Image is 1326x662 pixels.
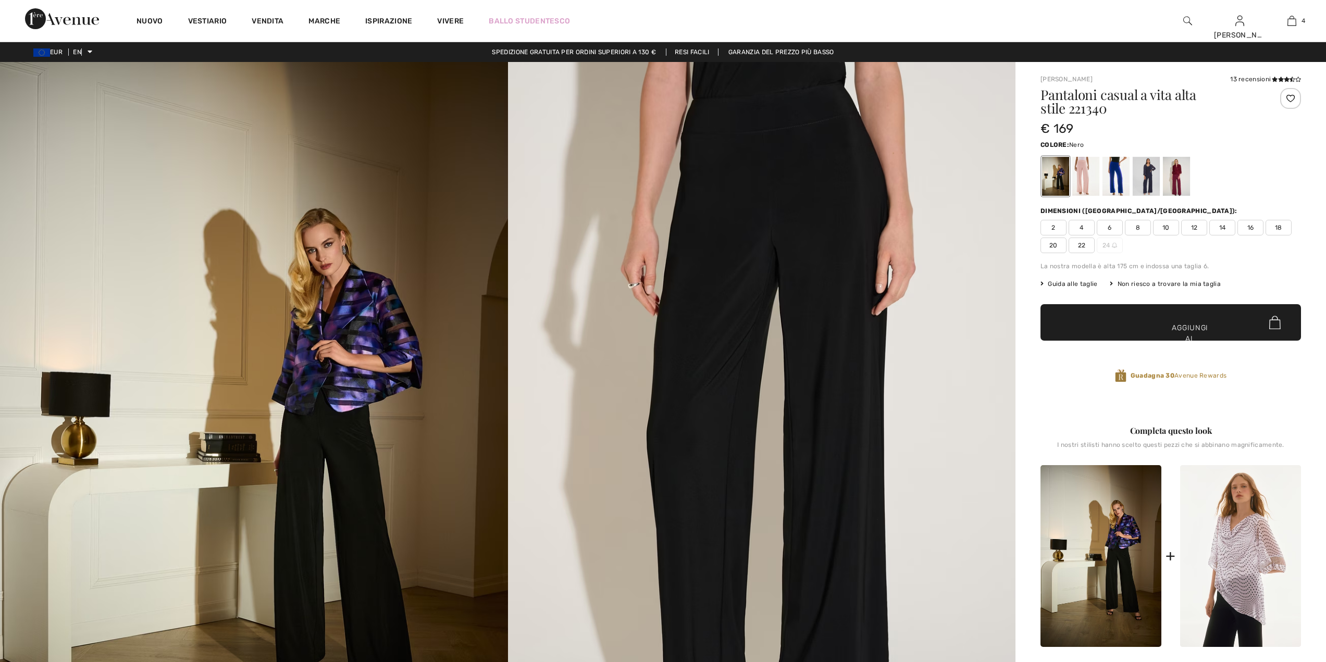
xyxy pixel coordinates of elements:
[1131,372,1174,379] font: Guadagna 30
[484,48,664,56] a: Spedizione gratuita per ordini superiori a 130 €
[50,48,63,56] font: EUR
[1078,242,1086,249] font: 22
[1112,243,1117,248] img: ring-m.svg
[1219,224,1226,231] font: 14
[365,17,412,26] font: Ispirazione
[73,48,81,56] font: EN
[437,17,464,26] font: Vivere
[1302,17,1305,24] font: 4
[1042,157,1069,196] div: Nero
[437,16,464,27] a: Vivere
[1287,15,1296,27] img: La mia borsa
[252,17,283,26] font: Vendita
[1051,224,1055,231] font: 2
[720,48,842,56] a: Garanzia del prezzo più basso
[728,48,834,56] font: Garanzia del prezzo più basso
[1266,15,1317,27] a: 4
[1191,224,1198,231] font: 12
[1115,369,1126,383] img: Avenue Rewards
[1214,31,1275,40] font: [PERSON_NAME]
[1269,316,1281,329] img: Bag.svg
[33,48,50,57] img: Euro
[137,17,163,28] a: Nuovo
[1072,157,1099,196] div: Quarzo
[1180,465,1301,647] img: Pullover asimmetrico chic stile 251774
[137,17,163,26] font: Nuovo
[308,17,340,26] font: Marche
[1049,242,1058,249] font: 20
[188,17,227,28] a: Vestiario
[25,8,99,29] img: 1a Avenue
[1162,224,1170,231] font: 10
[1057,441,1284,448] font: I nostri stilisti hanno scelto questi pezzi che si abbinano magnificamente.
[1040,85,1196,117] font: Pantaloni casual a vita alta stile 221340
[1171,322,1210,355] font: Aggiungi al carrello
[1163,157,1190,196] div: Merlot
[1102,242,1110,249] font: 24
[1040,465,1161,647] img: Pantaloni casual a vita alta stile 221340
[1048,280,1097,288] font: Guida alle taglie
[675,48,709,56] font: Resi facili
[489,16,570,27] a: Ballo studentesco
[1235,15,1244,27] img: Le mie informazioni
[1166,546,1175,565] font: +
[1080,224,1083,231] font: 4
[1247,224,1254,231] font: 16
[1040,263,1209,270] font: La nostra modella è alta 175 cm e indossa una taglia 6.
[1040,121,1074,136] font: € 169
[489,17,570,26] font: Ballo studentesco
[1130,425,1212,436] font: Completa questo look
[252,17,283,28] a: Vendita
[188,17,227,26] font: Vestiario
[1108,224,1111,231] font: 6
[1069,141,1084,148] font: Nero
[308,17,340,28] a: Marche
[1040,207,1237,215] font: Dimensioni ([GEOGRAPHIC_DATA]/[GEOGRAPHIC_DATA]):
[1235,16,1244,26] a: Registrazione
[1230,76,1271,83] font: 13 recensioni
[1174,372,1226,379] font: Avenue Rewards
[1136,224,1140,231] font: 8
[1040,76,1093,83] a: [PERSON_NAME]
[1040,141,1069,148] font: Colore:
[492,48,655,56] font: Spedizione gratuita per ordini superiori a 130 €
[1118,280,1221,288] font: Non riesco a trovare la mia taglia
[1133,157,1160,196] div: Blu notte
[1102,157,1130,196] div: Zaffiro Reale 163
[1275,224,1282,231] font: 18
[1183,15,1192,27] img: cerca nel sito web
[666,48,718,56] a: Resi facili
